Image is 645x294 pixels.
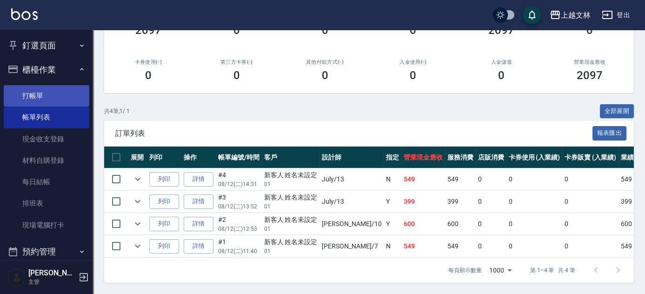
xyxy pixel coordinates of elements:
[448,266,482,274] p: 每頁顯示數量
[445,235,476,257] td: 549
[468,59,534,65] h2: 入金儲值
[598,7,634,24] button: 登出
[11,8,38,20] img: Logo
[506,213,563,235] td: 0
[319,235,384,257] td: [PERSON_NAME] /7
[506,147,563,168] th: 卡券使用 (入業績)
[561,9,591,21] div: 上越文林
[184,217,213,231] a: 詳情
[410,24,416,37] h3: 0
[445,147,476,168] th: 服務消費
[145,69,152,82] h3: 0
[131,217,145,231] button: expand row
[264,193,318,202] div: 新客人 姓名未設定
[216,213,262,235] td: #2
[380,59,446,65] h2: 入金使用(-)
[384,191,401,213] td: Y
[586,24,593,37] h3: 0
[592,128,627,137] a: 報表匯出
[476,235,506,257] td: 0
[476,168,506,190] td: 0
[4,193,89,214] a: 排班表
[445,168,476,190] td: 549
[476,147,506,168] th: 店販消費
[115,59,181,65] h2: 卡券使用(-)
[4,58,89,82] button: 櫃檯作業
[4,150,89,171] a: 材料自購登錄
[319,191,384,213] td: July /13
[4,214,89,236] a: 現場電腦打卡
[218,247,259,255] p: 08/12 (二) 11:40
[384,168,401,190] td: N
[401,213,445,235] td: 600
[476,191,506,213] td: 0
[530,266,575,274] p: 第 1–4 筆 共 4 筆
[562,235,618,257] td: 0
[498,69,505,82] h3: 0
[319,147,384,168] th: 設計師
[149,194,179,209] button: 列印
[104,107,130,115] p: 共 4 筆, 1 / 1
[131,239,145,253] button: expand row
[523,6,541,24] button: save
[506,235,563,257] td: 0
[262,147,320,168] th: 客戶
[292,59,358,65] h2: 其他付款方式(-)
[216,168,262,190] td: #4
[216,235,262,257] td: #1
[218,180,259,188] p: 08/12 (二) 14:31
[562,191,618,213] td: 0
[233,69,240,82] h3: 0
[476,213,506,235] td: 0
[592,126,627,140] button: 報表匯出
[401,191,445,213] td: 399
[4,33,89,58] button: 釘選頁面
[147,147,181,168] th: 列印
[128,147,147,168] th: 展開
[218,202,259,211] p: 08/12 (二) 13:52
[506,168,563,190] td: 0
[233,24,240,37] h3: 0
[181,147,216,168] th: 操作
[131,172,145,186] button: expand row
[445,213,476,235] td: 600
[562,147,618,168] th: 卡券販賣 (入業績)
[149,172,179,187] button: 列印
[264,202,318,211] p: 01
[264,237,318,247] div: 新客人 姓名未設定
[401,147,445,168] th: 營業現金應收
[384,213,401,235] td: Y
[264,215,318,225] div: 新客人 姓名未設定
[485,258,515,283] div: 1000
[264,170,318,180] div: 新客人 姓名未設定
[4,171,89,193] a: 每日結帳
[401,168,445,190] td: 549
[184,172,213,187] a: 詳情
[7,268,26,287] img: Person
[264,225,318,233] p: 01
[149,239,179,254] button: 列印
[264,247,318,255] p: 01
[184,239,213,254] a: 詳情
[149,217,179,231] button: 列印
[445,191,476,213] td: 399
[28,278,76,286] p: 主管
[264,180,318,188] p: 01
[4,107,89,128] a: 帳單列表
[506,191,563,213] td: 0
[131,194,145,208] button: expand row
[4,128,89,150] a: 現金收支登錄
[410,69,416,82] h3: 0
[322,24,328,37] h3: 0
[184,194,213,209] a: 詳情
[115,129,592,138] span: 訂單列表
[557,59,623,65] h2: 營業現金應收
[562,213,618,235] td: 0
[135,24,161,37] h3: 2097
[401,235,445,257] td: 549
[546,6,594,25] button: 上越文林
[28,268,76,278] h5: [PERSON_NAME]
[600,104,634,119] button: 全部展開
[384,235,401,257] td: N
[319,168,384,190] td: July /13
